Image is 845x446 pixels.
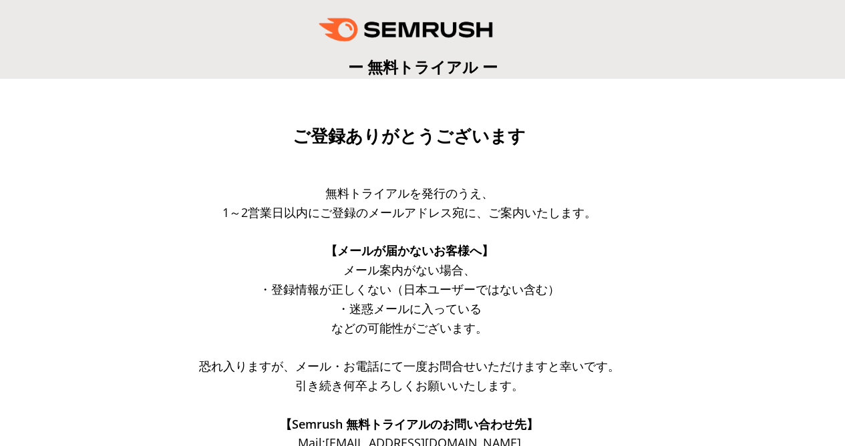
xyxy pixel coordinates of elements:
span: メール案内がない場合、 [343,262,476,278]
span: 恐れ入りますが、メール・お電話にて一度お問合せいただけますと幸いです。 [199,358,620,374]
span: 【メールが届かないお客様へ】 [325,242,494,258]
span: 引き続き何卒よろしくお願いいたします。 [295,377,524,393]
span: ・迷惑メールに入っている [337,300,482,316]
span: ・登録情報が正しくない（日本ユーザーではない含む） [259,281,560,297]
span: ー 無料トライアル ー [348,56,498,77]
span: 【Semrush 無料トライアルのお問い合わせ先】 [280,416,538,432]
span: ご登録ありがとうございます [293,126,526,146]
span: 1～2営業日以内にご登録のメールアドレス宛に、ご案内いたします。 [222,204,597,220]
span: 無料トライアルを発行のうえ、 [325,185,494,201]
span: などの可能性がございます。 [331,320,488,336]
